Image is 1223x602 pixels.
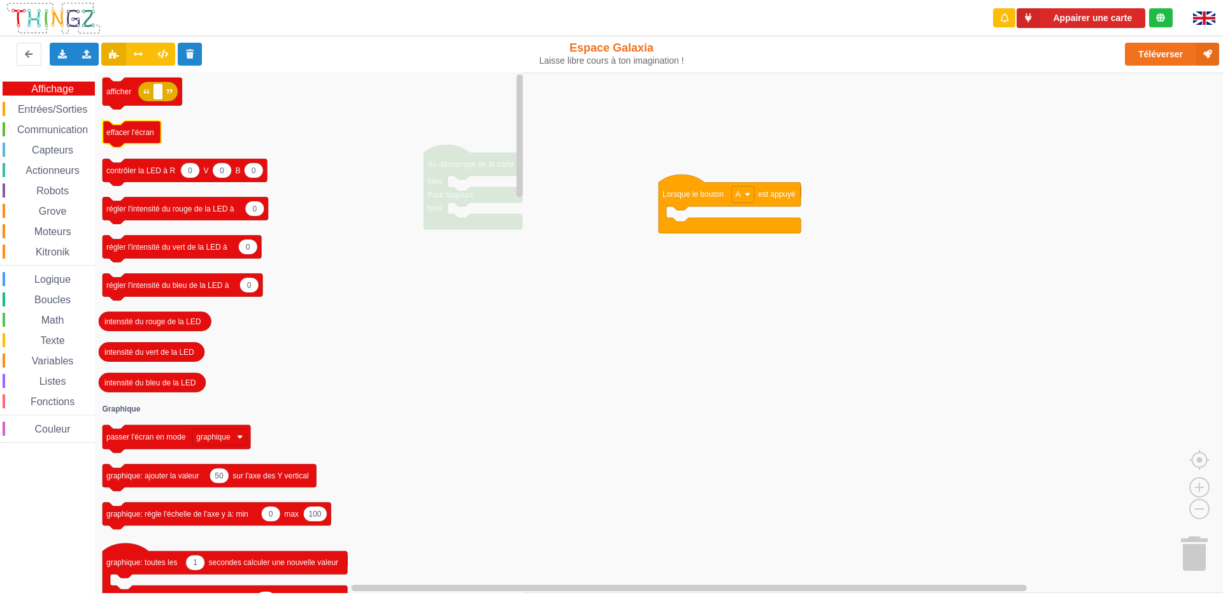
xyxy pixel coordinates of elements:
[252,204,257,213] text: 0
[209,558,338,567] text: secondes calculer une nouvelle valeur
[29,83,75,94] span: Affichage
[32,274,73,285] span: Logique
[29,396,76,407] span: Fonctions
[236,166,241,175] text: B
[247,280,252,289] text: 0
[106,510,248,519] text: graphique: règle l'échelle de l'axe y à: min
[106,471,199,480] text: graphique: ajouter la valeur
[106,242,227,251] text: régler l'intensité du vert de la LED à
[1149,8,1173,27] div: Tu es connecté au serveur de création de Thingz
[104,317,201,326] text: intensité du rouge de la LED
[232,471,308,480] text: sur l'axe des Y vertical
[1125,43,1219,66] button: Téléverser
[252,166,256,175] text: 0
[220,166,224,175] text: 0
[15,124,90,135] span: Communication
[106,433,186,441] text: passer l'écran en mode
[106,558,177,567] text: graphique: toutes les
[188,166,192,175] text: 0
[269,510,273,519] text: 0
[106,280,229,289] text: régler l'intensité du bleu de la LED à
[16,104,89,115] span: Entrées/Sorties
[196,433,231,441] text: graphique
[1193,11,1215,25] img: gb.png
[32,226,73,237] span: Moteurs
[30,355,76,366] span: Variables
[106,127,154,136] text: effacer l'écran
[104,378,196,387] text: intensité du bleu de la LED
[505,41,719,66] div: Espace Galaxia
[106,204,234,213] text: régler l'intensité du rouge de la LED à
[39,315,66,326] span: Math
[193,558,197,567] text: 1
[33,424,73,434] span: Couleur
[34,185,71,196] span: Robots
[38,376,68,387] span: Listes
[103,405,141,413] text: Graphique
[246,242,250,251] text: 0
[30,145,75,155] span: Capteurs
[106,166,175,175] text: contrôler la LED à R
[505,55,719,66] div: Laisse libre cours à ton imagination !
[34,247,71,257] span: Kitronik
[32,294,73,305] span: Boucles
[736,190,741,199] text: A
[24,165,82,176] span: Actionneurs
[284,510,299,519] text: max
[1017,8,1145,28] button: Appairer une carte
[6,1,101,35] img: thingz_logo.png
[204,166,209,175] text: V
[106,87,131,96] text: afficher
[104,347,194,356] text: intensité du vert de la LED
[38,335,66,346] span: Texte
[37,206,69,217] span: Grove
[308,510,321,519] text: 100
[662,190,724,199] text: Lorsque le bouton
[758,190,796,199] text: est appuyé
[215,471,224,480] text: 50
